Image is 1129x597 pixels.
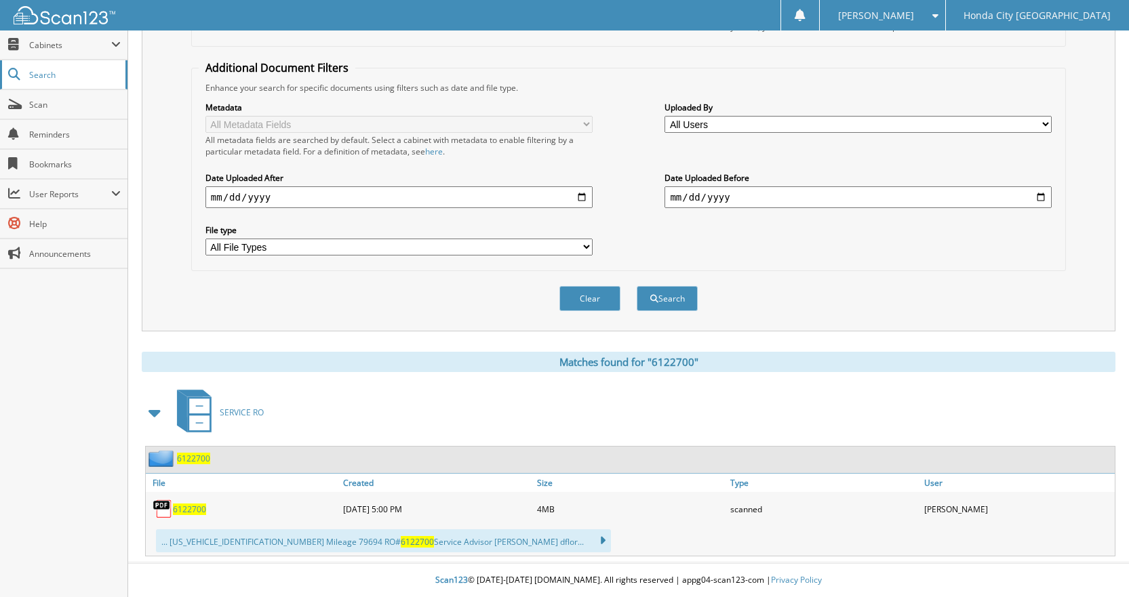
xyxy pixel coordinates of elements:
label: File type [205,224,593,236]
a: Created [340,474,534,492]
label: Date Uploaded Before [665,172,1052,184]
button: Search [637,286,698,311]
span: User Reports [29,188,111,200]
input: end [665,186,1052,208]
img: PDF.png [153,499,173,519]
div: [PERSON_NAME] [921,495,1115,522]
label: Uploaded By [665,102,1052,113]
button: Clear [559,286,620,311]
img: folder2.png [148,450,177,467]
a: 6122700 [173,503,206,515]
span: 6122700 [401,536,434,548]
a: Type [727,474,921,492]
iframe: Chat Widget [1061,532,1129,597]
span: Scan123 [435,574,468,585]
div: [DATE] 5:00 PM [340,495,534,522]
span: Bookmarks [29,159,121,170]
div: 4MB [534,495,728,522]
legend: Additional Document Filters [199,60,355,75]
a: Size [534,474,728,492]
label: Metadata [205,102,593,113]
img: scan123-logo-white.svg [14,6,115,24]
input: start [205,186,593,208]
a: Privacy Policy [771,574,822,585]
div: Matches found for "6122700" [142,352,1115,372]
div: © [DATE]-[DATE] [DOMAIN_NAME]. All rights reserved | appg04-scan123-com | [128,564,1129,597]
a: File [146,474,340,492]
div: Enhance your search for specific documents using filters such as date and file type. [199,82,1058,94]
label: Date Uploaded After [205,172,593,184]
a: User [921,474,1115,492]
div: All metadata fields are searched by default. Select a cabinet with metadata to enable filtering b... [205,134,593,157]
span: Search [29,69,119,81]
span: Cabinets [29,39,111,51]
a: SERVICE RO [169,386,264,439]
span: Reminders [29,129,121,140]
span: Scan [29,99,121,110]
span: [PERSON_NAME] [838,12,914,20]
span: Help [29,218,121,230]
span: Announcements [29,248,121,260]
span: Honda City [GEOGRAPHIC_DATA] [964,12,1111,20]
span: SERVICE RO [220,407,264,418]
div: ... [US_VEHICLE_IDENTIFICATION_NUMBER] Mileage 79694 RO# Service Advisor [PERSON_NAME] dflor... [156,529,611,552]
a: here [425,146,443,157]
a: 6122700 [177,453,210,464]
div: scanned [727,495,921,522]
